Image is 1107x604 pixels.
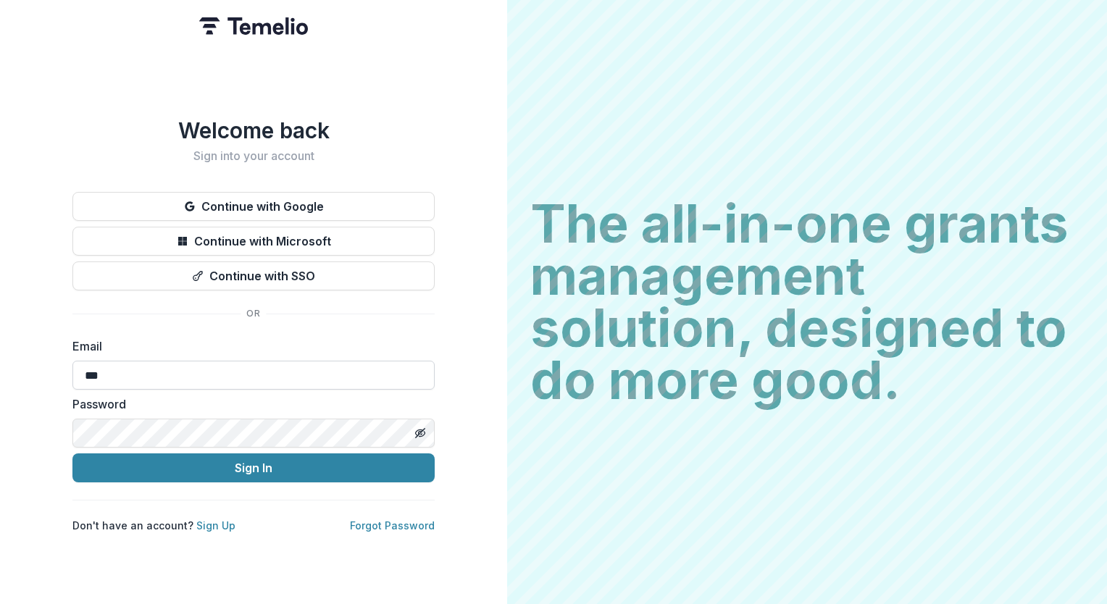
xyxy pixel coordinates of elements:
p: Don't have an account? [72,518,235,533]
button: Continue with Microsoft [72,227,435,256]
h2: Sign into your account [72,149,435,163]
a: Forgot Password [350,519,435,532]
label: Password [72,395,426,413]
img: Temelio [199,17,308,35]
button: Toggle password visibility [409,421,432,445]
h1: Welcome back [72,117,435,143]
label: Email [72,337,426,355]
button: Continue with SSO [72,261,435,290]
a: Sign Up [196,519,235,532]
button: Continue with Google [72,192,435,221]
button: Sign In [72,453,435,482]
